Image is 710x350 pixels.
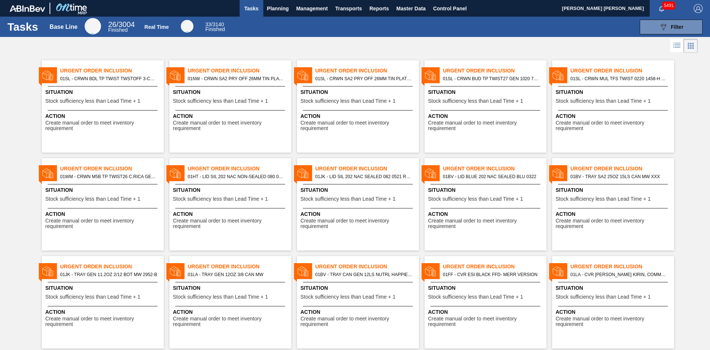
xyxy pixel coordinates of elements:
span: Urgent Order Inclusion [315,67,419,75]
div: Real Time [181,20,193,33]
span: Create manual order to meet inventory requirement [45,316,162,327]
img: status [425,266,436,277]
span: Create manual order to meet inventory requirement [173,218,290,230]
span: Create manual order to meet inventory requirement [45,120,162,132]
span: Action [301,308,417,316]
div: Base Line [108,21,135,33]
button: Notifications [650,3,673,14]
span: Reports [369,4,389,13]
span: Create manual order to meet inventory requirement [428,218,545,230]
span: Create manual order to meet inventory requirement [301,316,417,327]
span: Situation [301,88,417,96]
div: Real Time [205,22,225,32]
img: status [425,168,436,179]
span: Create manual order to meet inventory requirement [556,218,672,230]
span: Finished [108,27,128,33]
span: Urgent Order Inclusion [188,263,291,271]
img: status [552,168,564,179]
span: Urgent Order Inclusion [571,165,674,173]
span: Urgent Order Inclusion [443,165,547,173]
span: Urgent Order Inclusion [188,165,291,173]
span: Action [428,112,545,120]
span: Action [301,210,417,218]
div: Card Vision [684,39,698,53]
img: status [42,168,53,179]
span: 26 [108,20,116,28]
span: Stock sufficiency less than Lead Time + 1 [556,98,651,104]
span: Situation [173,186,290,194]
span: 01NW - CRWN SA2 PRY OFF 26MM TIN PLATE VS. TIN FREE [188,75,285,83]
span: Situation [45,186,162,194]
span: Stock sufficiency less than Lead Time + 1 [173,294,268,300]
span: / 3004 [108,20,135,28]
span: Urgent Order Inclusion [60,263,164,271]
span: Action [173,112,290,120]
span: Stock sufficiency less than Lead Time + 1 [428,98,523,104]
span: 01BV - TRAY CAN GEN 12LS NUTRL HAPPIEST 720ML [315,271,413,279]
span: 01LA - TRAY GEN 12OZ 3/8 CAN MW [188,271,285,279]
span: 01FF - CVR ESI BLACK FFD- MERR VERSION [443,271,541,279]
span: Situation [428,186,545,194]
span: / 3140 [205,21,224,27]
span: 01SL - CRWN MUL TFS TWIST 0220 1458-H 3-COLR TW [571,75,668,83]
span: Stock sufficiency less than Lead Time + 1 [556,196,651,202]
span: Stock sufficiency less than Lead Time + 1 [301,196,396,202]
img: status [297,168,308,179]
span: Stock sufficiency less than Lead Time + 1 [173,196,268,202]
span: Situation [301,186,417,194]
span: Create manual order to meet inventory requirement [45,218,162,230]
span: Create manual order to meet inventory requirement [428,316,545,327]
span: 01LA - CVR KBN WHITE KIRIN, COMMON BBL [571,271,668,279]
span: Stock sufficiency less than Lead Time + 1 [556,294,651,300]
h1: Tasks [7,23,40,31]
span: Urgent Order Inclusion [60,67,164,75]
span: Stock sufficiency less than Lead Time + 1 [428,294,523,300]
span: 01BV - LID BLUE 202 NAC SEALED BLU 0322 [443,173,541,181]
div: Real Time [145,24,169,30]
span: 01WM - CRWN M5B TP TWIST26 C.RICA GEN 0823 TWST [60,173,158,181]
span: Create manual order to meet inventory requirement [173,120,290,132]
span: Urgent Order Inclusion [315,165,419,173]
span: Urgent Order Inclusion [443,67,547,75]
span: Management [296,4,328,13]
span: Action [556,112,672,120]
span: Action [45,308,162,316]
span: Master Data [396,4,426,13]
img: status [170,266,181,277]
img: status [42,266,53,277]
span: Situation [173,284,290,292]
img: status [552,266,564,277]
span: 01HT - LID SIL 202 NAC NON-SEALED 080 0215 RED [188,173,285,181]
span: Situation [173,88,290,96]
span: Urgent Order Inclusion [443,263,547,271]
span: Stock sufficiency less than Lead Time + 1 [301,98,396,104]
span: Tasks [243,4,260,13]
span: Create manual order to meet inventory requirement [556,316,672,327]
div: List Vision [670,39,684,53]
span: Stock sufficiency less than Lead Time + 1 [301,294,396,300]
span: Situation [556,88,672,96]
span: Action [428,210,545,218]
span: 01JK - TRAY GEN 11.2OZ 2/12 BOT MW 2952-B [60,271,158,279]
img: status [297,70,308,81]
span: Stock sufficiency less than Lead Time + 1 [173,98,268,104]
span: Action [45,210,162,218]
span: Urgent Order Inclusion [315,263,419,271]
img: status [170,70,181,81]
span: Finished [205,26,225,32]
span: Action [428,308,545,316]
span: Stock sufficiency less than Lead Time + 1 [45,294,141,300]
span: Urgent Order Inclusion [60,165,164,173]
span: 5491 [662,1,675,10]
img: Logout [694,4,703,13]
img: TNhmsLtSVTkK8tSr43FrP2fwEKptu5GPRR3wAAAABJRU5ErkJggg== [10,5,45,12]
span: 01SL - CRWN SA2 PRY OFF 26MM TIN PLATE VS. TIN FREE [315,75,413,83]
span: Filter [671,24,683,30]
span: Urgent Order Inclusion [571,263,674,271]
span: Planning [267,4,289,13]
span: Urgent Order Inclusion [571,67,674,75]
span: Create manual order to meet inventory requirement [556,120,672,132]
span: 33 [205,21,211,27]
div: Base Line [85,18,101,34]
span: Action [301,112,417,120]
